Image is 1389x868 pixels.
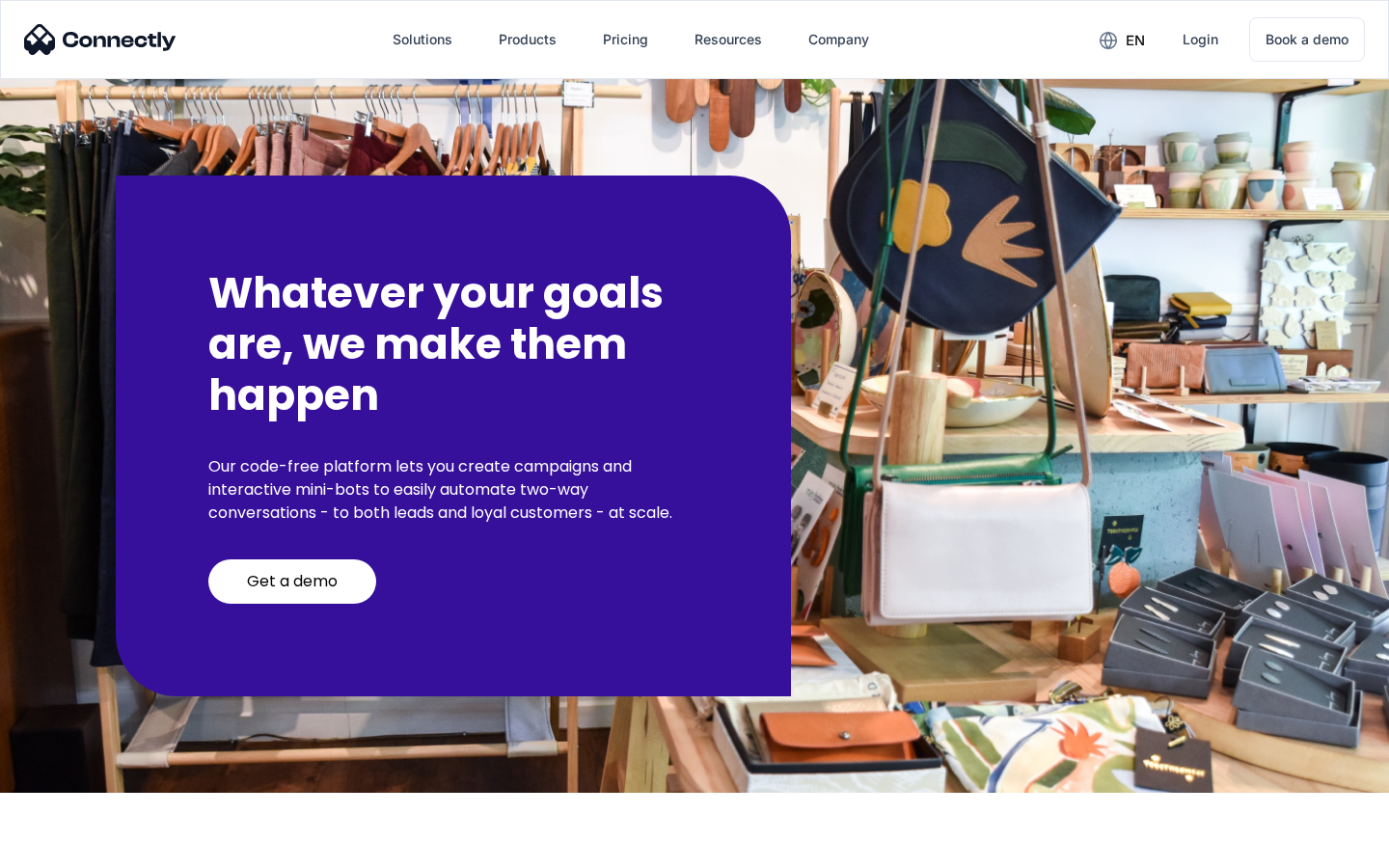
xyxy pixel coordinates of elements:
[603,26,648,53] div: Pricing
[208,455,698,525] p: Our code-free platform lets you create campaigns and interactive mini-bots to easily automate two...
[208,268,698,420] h2: Whatever your goals are, we make them happen
[393,26,452,53] div: Solutions
[1249,17,1365,62] a: Book a demo
[247,572,338,591] div: Get a demo
[39,834,116,861] ul: Language list
[208,559,376,604] a: Get a demo
[694,26,762,53] div: Resources
[1183,26,1218,53] div: Login
[1167,16,1234,63] a: Login
[19,834,116,861] aside: Language selected: English
[587,16,664,63] a: Pricing
[499,26,557,53] div: Products
[24,24,177,55] img: Connectly Logo
[808,26,869,53] div: Company
[1126,27,1145,54] div: en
